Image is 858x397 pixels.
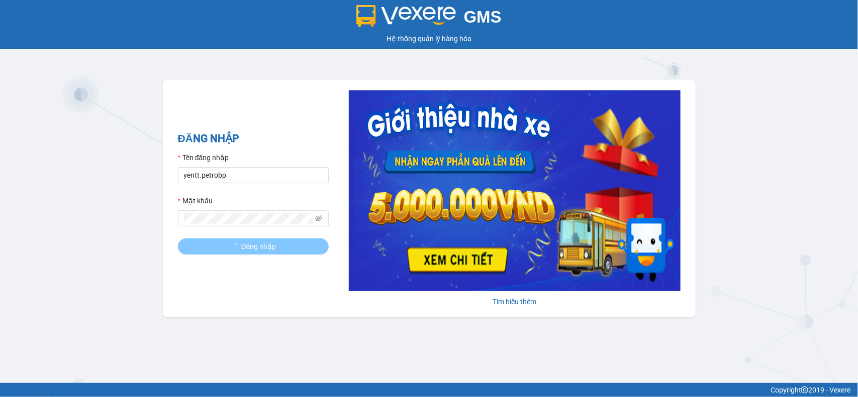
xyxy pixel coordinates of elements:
span: Đăng nhập [241,241,276,252]
input: Tên đăng nhập [178,167,329,183]
h2: ĐĂNG NHẬP [178,130,329,147]
span: eye-invisible [315,215,322,222]
a: GMS [356,15,502,23]
button: Đăng nhập [178,238,329,254]
div: Copyright 2019 - Vexere [8,384,850,395]
input: Mật khẩu [184,213,314,224]
div: Hệ thống quản lý hàng hóa [3,33,855,44]
span: GMS [464,8,502,26]
span: loading [230,243,241,250]
label: Tên đăng nhập [178,152,229,163]
label: Mật khẩu [178,195,213,206]
div: Tìm hiểu thêm [349,296,681,307]
img: logo 2 [356,5,456,27]
img: banner-0 [349,90,681,291]
span: copyright [801,386,808,393]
